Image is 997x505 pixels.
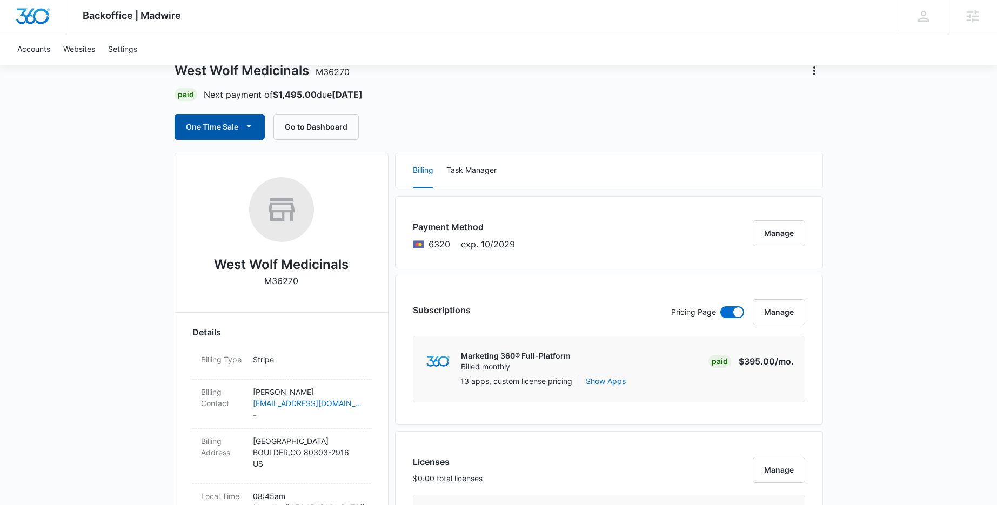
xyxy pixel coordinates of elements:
h2: West Wolf Medicinals [214,255,349,274]
button: Actions [806,62,823,79]
img: marketing360Logo [426,356,450,367]
span: /mo. [775,356,794,367]
button: Show Apps [586,375,626,387]
button: Task Manager [446,153,497,188]
div: Domain: [DOMAIN_NAME] [28,28,119,37]
dd: - [253,386,362,422]
p: $0.00 total licenses [413,473,483,484]
dt: Billing Address [201,435,244,458]
img: website_grey.svg [17,28,26,37]
button: Manage [753,220,805,246]
dt: Billing Type [201,354,244,365]
p: [PERSON_NAME] [253,386,362,398]
p: Billed monthly [461,361,571,372]
p: $395.00 [739,355,794,368]
div: Billing Contact[PERSON_NAME][EMAIL_ADDRESS][DOMAIN_NAME]- [192,380,371,429]
span: Details [192,326,221,339]
a: Websites [57,32,102,65]
h1: West Wolf Medicinals [175,63,350,79]
img: tab_keywords_by_traffic_grey.svg [108,63,116,71]
button: Manage [753,299,805,325]
p: M36270 [264,274,298,287]
h3: Licenses [413,455,483,468]
p: 13 apps, custom license pricing [460,375,572,387]
p: Marketing 360® Full-Platform [461,351,571,361]
div: Keywords by Traffic [119,64,182,71]
a: Settings [102,32,144,65]
div: Paid [708,355,731,368]
dt: Local Time [201,490,244,502]
button: Go to Dashboard [273,114,359,140]
p: Pricing Page [671,306,716,318]
button: One Time Sale [175,114,265,140]
div: Domain Overview [41,64,97,71]
span: Backoffice | Madwire [83,10,181,21]
p: Stripe [253,354,362,365]
div: v 4.0.25 [30,17,53,26]
p: [GEOGRAPHIC_DATA] BOULDER , CO 80303-2916 US [253,435,362,469]
div: Billing TypeStripe [192,347,371,380]
span: Mastercard ending with [429,238,450,251]
span: exp. 10/2029 [461,238,515,251]
div: Paid [175,88,197,101]
p: Next payment of due [204,88,363,101]
h3: Subscriptions [413,304,471,317]
strong: $1,495.00 [273,89,317,100]
button: Billing [413,153,433,188]
img: tab_domain_overview_orange.svg [29,63,38,71]
dt: Billing Contact [201,386,244,409]
strong: [DATE] [332,89,363,100]
div: Billing Address[GEOGRAPHIC_DATA]BOULDER,CO 80303-2916US [192,429,371,484]
h3: Payment Method [413,220,515,233]
a: [EMAIL_ADDRESS][DOMAIN_NAME] [253,398,362,409]
button: Manage [753,457,805,483]
span: M36270 [316,66,350,77]
a: Accounts [11,32,57,65]
img: logo_orange.svg [17,17,26,26]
